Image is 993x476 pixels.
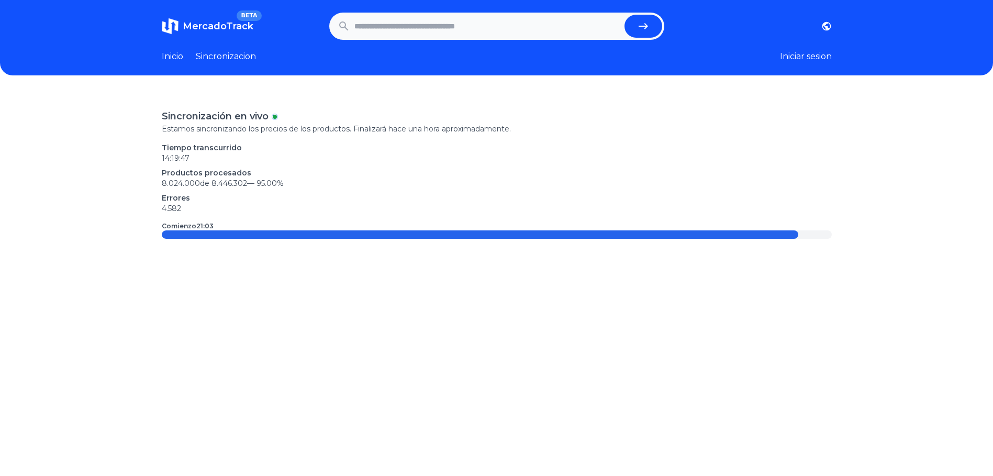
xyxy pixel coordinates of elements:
[162,168,832,178] p: Productos procesados
[162,18,253,35] a: MercadoTrackBETA
[162,142,832,153] p: Tiempo transcurrido
[162,203,832,214] p: 4.582
[256,179,284,188] span: 95.00 %
[183,20,253,32] span: MercadoTrack
[196,50,256,63] a: Sincronizacion
[162,222,214,230] p: Comienzo
[196,222,214,230] time: 21:03
[162,178,832,189] p: 8.024.000 de 8.446.302 —
[780,50,832,63] button: Iniciar sesion
[162,109,269,124] p: Sincronización en vivo
[162,153,189,163] time: 14:19:47
[162,193,832,203] p: Errores
[162,124,832,134] p: Estamos sincronizando los precios de los productos. Finalizará hace una hora aproximadamente.
[162,18,178,35] img: MercadoTrack
[237,10,261,21] span: BETA
[162,50,183,63] a: Inicio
